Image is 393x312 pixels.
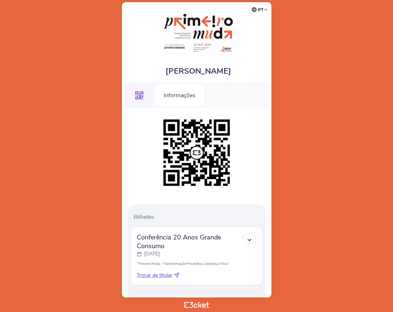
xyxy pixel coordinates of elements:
span: [PERSON_NAME] [165,66,231,77]
p: Bilhetes [134,213,263,221]
img: Primeiro Muda - Conferência 20 Anos Grande Consumo [156,9,237,55]
p: [DATE] [144,250,160,258]
span: Conferência 20 Anos Grande Consumo [137,233,242,250]
p: “Primeiro Muda – Transformação Preventiva, Liderança Ativa” [137,261,257,266]
span: Trocar de titular [137,272,172,279]
div: Informações [154,84,205,107]
img: 1189635c49e94bc7ba5714966768829e.png [160,116,234,190]
a: Informações [154,91,205,99]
